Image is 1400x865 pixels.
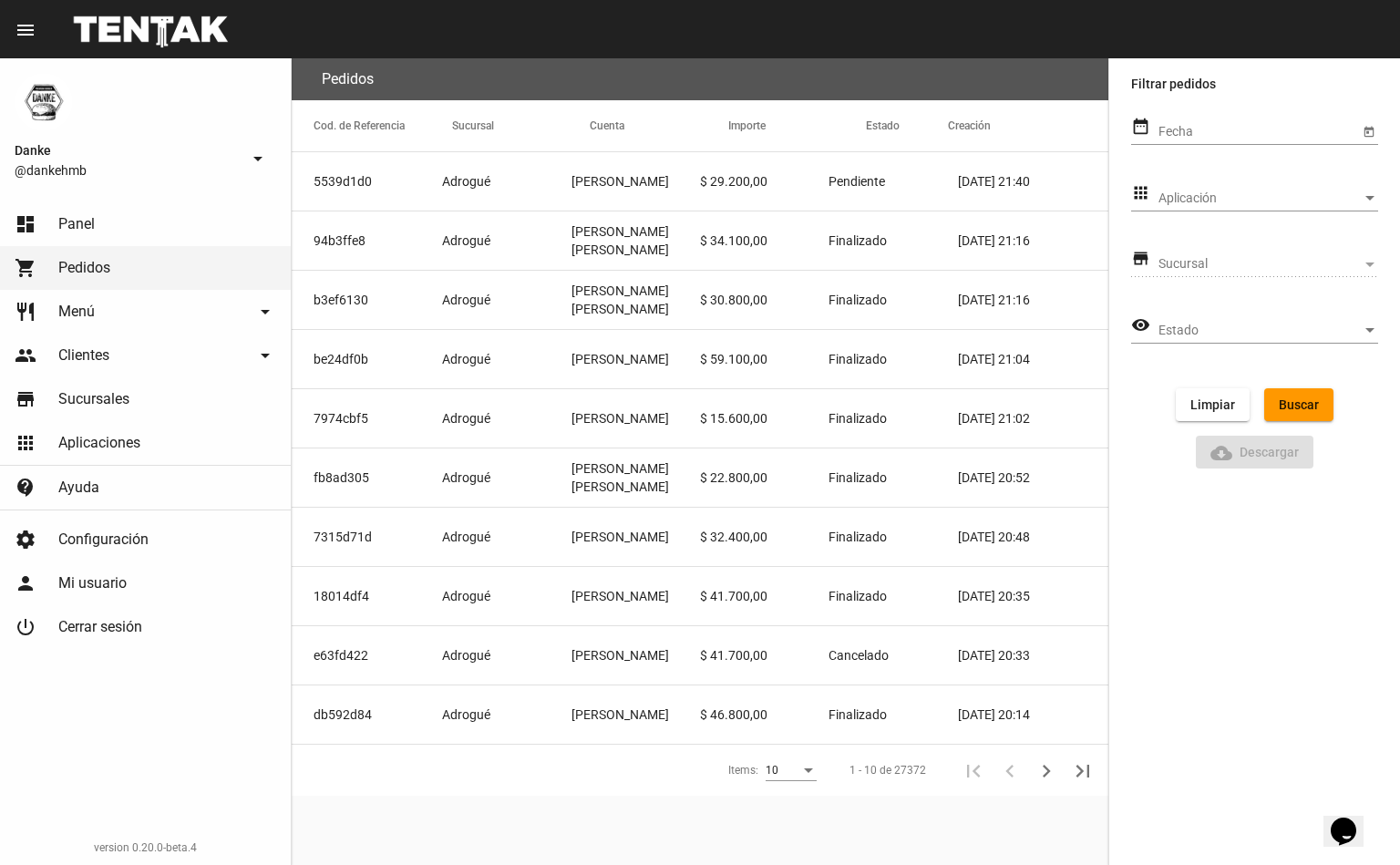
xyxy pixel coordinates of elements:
mat-cell: $ 34.100,00 [700,211,829,270]
mat-icon: arrow_drop_down [254,345,276,366]
span: Adrogué [442,528,490,546]
span: Cerrar sesión [58,618,142,636]
mat-cell: [PERSON_NAME] [571,567,700,625]
mat-header-cell: Estado [866,100,948,151]
span: Buscar [1279,397,1319,412]
mat-icon: shopping_cart [15,257,36,279]
mat-cell: [DATE] 21:16 [958,271,1108,329]
mat-icon: people [15,345,36,366]
span: Ayuda [58,479,99,497]
span: 10 [766,764,778,777]
span: Panel [58,215,95,233]
mat-cell: [DATE] 21:16 [958,211,1108,270]
mat-cell: b3ef6130 [292,271,442,329]
iframe: chat widget [1323,792,1382,847]
span: Pedidos [58,259,110,277]
span: Clientes [58,346,109,365]
mat-cell: [PERSON_NAME] [PERSON_NAME] [571,448,700,507]
mat-icon: arrow_drop_down [254,301,276,323]
button: Limpiar [1176,388,1250,421]
span: Adrogué [442,350,490,368]
mat-cell: [DATE] 20:48 [958,508,1108,566]
mat-cell: [DATE] 20:33 [958,626,1108,685]
mat-header-cell: Cuenta [590,100,728,151]
span: Adrogué [442,587,490,605]
mat-icon: store [1131,248,1150,270]
mat-cell: 94b3ffe8 [292,211,442,270]
mat-cell: [PERSON_NAME] [571,389,700,448]
mat-icon: settings [15,529,36,551]
mat-icon: store [15,388,36,410]
div: 1 - 10 de 27372 [849,761,926,779]
mat-cell: 7974cbf5 [292,389,442,448]
input: Fecha [1158,125,1359,139]
mat-cell: $ 22.800,00 [700,448,829,507]
mat-icon: arrow_drop_down [247,148,269,170]
mat-cell: [PERSON_NAME] [571,508,700,566]
span: Menú [58,303,95,321]
button: Siguiente [1028,752,1065,788]
mat-cell: 7315d71d [292,508,442,566]
mat-icon: menu [15,19,36,41]
mat-cell: [DATE] 20:35 [958,567,1108,625]
mat-cell: [PERSON_NAME] [571,330,700,388]
mat-icon: power_settings_new [15,616,36,638]
span: Finalizado [829,469,887,487]
span: Finalizado [829,705,887,724]
mat-icon: apps [1131,182,1150,204]
span: Estado [1158,324,1362,338]
mat-header-cell: Cod. de Referencia [292,100,452,151]
mat-cell: 5539d1d0 [292,152,442,211]
span: Adrogué [442,646,490,664]
label: Filtrar pedidos [1131,73,1378,95]
mat-cell: [PERSON_NAME] [PERSON_NAME] [571,271,700,329]
mat-header-cell: Sucursal [452,100,591,151]
mat-cell: $ 46.800,00 [700,685,829,744]
mat-cell: $ 41.700,00 [700,567,829,625]
img: 1d4517d0-56da-456b-81f5-6111ccf01445.png [15,73,73,131]
mat-header-cell: Importe [728,100,867,151]
button: Última [1065,752,1101,788]
span: Finalizado [829,409,887,427]
span: Cancelado [829,646,889,664]
span: Adrogué [442,409,490,427]
mat-header-cell: Creación [948,100,1108,151]
button: Anterior [992,752,1028,788]
mat-cell: $ 59.100,00 [700,330,829,388]
mat-select: Aplicación [1158,191,1378,206]
mat-cell: [DATE] 21:04 [958,330,1108,388]
span: Pendiente [829,172,885,191]
mat-icon: date_range [1131,116,1150,138]
span: Sucursales [58,390,129,408]
button: Buscar [1264,388,1333,421]
mat-cell: [PERSON_NAME] [PERSON_NAME] [571,211,700,270]
mat-cell: [PERSON_NAME] [571,152,700,211]
button: Primera [955,752,992,788]
mat-cell: fb8ad305 [292,448,442,507]
h3: Pedidos [322,67,374,92]
span: Adrogué [442,232,490,250]
span: Adrogué [442,291,490,309]
mat-icon: restaurant [15,301,36,323]
span: Adrogué [442,172,490,191]
mat-cell: $ 41.700,00 [700,626,829,685]
mat-cell: 18014df4 [292,567,442,625]
button: Open calendar [1359,121,1378,140]
span: Configuración [58,530,149,549]
button: Descargar ReporteDescargar [1196,436,1314,469]
span: Sucursal [1158,257,1362,272]
mat-select: Sucursal [1158,257,1378,272]
mat-cell: $ 30.800,00 [700,271,829,329]
mat-icon: dashboard [15,213,36,235]
mat-select: Estado [1158,324,1378,338]
mat-icon: visibility [1131,314,1150,336]
mat-cell: [DATE] 21:02 [958,389,1108,448]
span: Finalizado [829,232,887,250]
div: version 0.20.0-beta.4 [15,839,276,857]
mat-cell: [DATE] 20:52 [958,448,1108,507]
mat-cell: $ 29.200,00 [700,152,829,211]
span: Aplicación [1158,191,1362,206]
span: Finalizado [829,350,887,368]
mat-cell: [DATE] 20:14 [958,685,1108,744]
mat-cell: $ 15.600,00 [700,389,829,448]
